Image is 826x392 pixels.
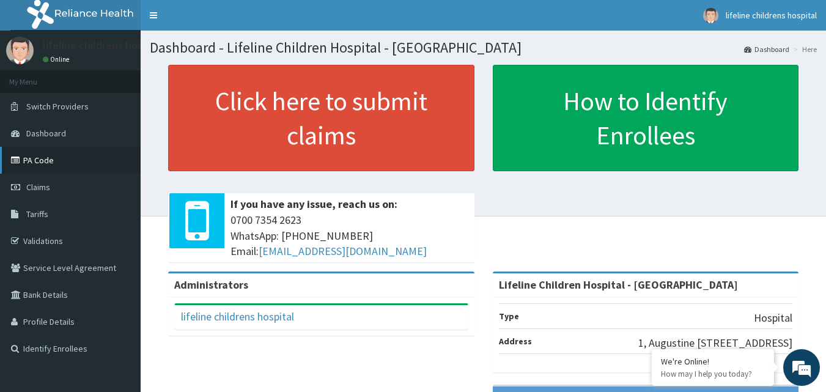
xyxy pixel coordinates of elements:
strong: Lifeline Children Hospital - [GEOGRAPHIC_DATA] [499,278,738,292]
a: Online [43,55,72,64]
p: How may I help you today? [661,369,765,379]
img: d_794563401_company_1708531726252_794563401 [23,61,50,92]
b: Administrators [174,278,248,292]
span: We're online! [71,118,169,242]
span: 0700 7354 2623 WhatsApp: [PHONE_NUMBER] Email: [230,212,468,259]
textarea: Type your message and hit 'Enter' [6,262,233,305]
span: Claims [26,182,50,193]
img: User Image [703,8,718,23]
a: Click here to submit claims [168,65,474,171]
a: Dashboard [744,44,789,54]
h1: Dashboard - Lifeline Children Hospital - [GEOGRAPHIC_DATA] [150,40,817,56]
p: 1, Augustine [STREET_ADDRESS] [638,335,792,351]
a: [EMAIL_ADDRESS][DOMAIN_NAME] [259,244,427,258]
span: lifeline childrens hospital [726,10,817,21]
b: Type [499,311,519,322]
div: We're Online! [661,356,765,367]
span: Tariffs [26,209,48,220]
span: Dashboard [26,128,66,139]
div: Minimize live chat window [201,6,230,35]
li: Here [791,44,817,54]
div: Chat with us now [64,68,205,84]
a: How to Identify Enrollees [493,65,799,171]
p: lifeline childrens hospital [43,40,164,51]
p: Hospital [754,310,792,326]
b: Address [499,336,532,347]
span: Switch Providers [26,101,89,112]
b: If you have any issue, reach us on: [230,197,397,211]
a: lifeline childrens hospital [181,309,294,324]
img: User Image [6,37,34,64]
